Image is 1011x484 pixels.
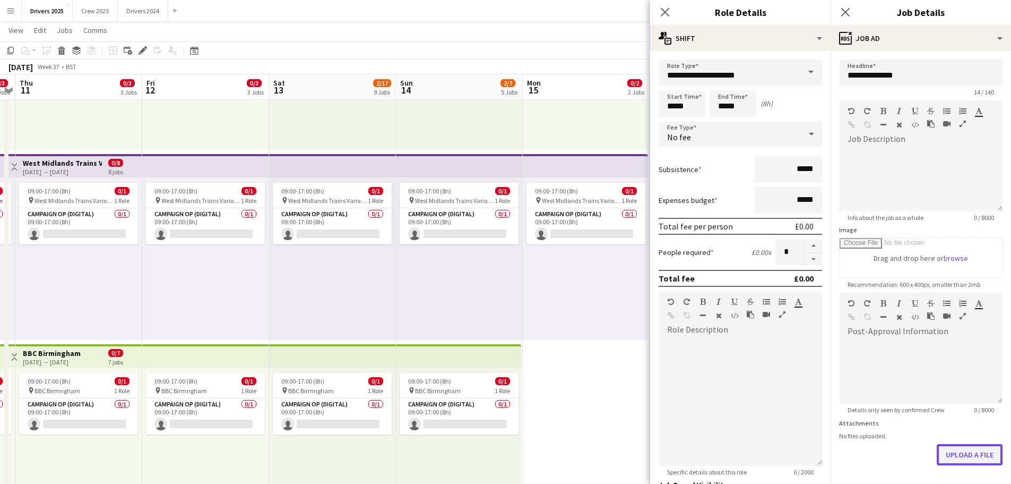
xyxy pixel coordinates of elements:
button: HTML Code [911,121,919,129]
span: 1 Role [114,387,129,395]
button: Undo [848,299,855,308]
button: Redo [683,298,690,306]
div: 09:00-17:00 (8h)0/1 BBC Birmngham1 RoleCampaign Op (Digital)0/109:00-17:00 (8h) [146,373,265,435]
div: £0.00 [795,221,814,232]
div: Total fee per person [659,221,733,232]
span: West Midlands Trains Various Locations [415,197,495,205]
span: 0/1 [115,187,129,195]
button: Horizontal Line [699,311,706,320]
span: 0 / 8000 [965,214,1003,222]
button: Bold [879,299,887,308]
button: Decrease [805,253,822,266]
button: Redo [863,299,871,308]
app-job-card: 09:00-17:00 (8h)0/1 West Midlands Trains Various Locations1 RoleCampaign Op (Digital)0/109:00-17:... [146,183,265,244]
button: Italic [715,298,722,306]
span: 2/17 [373,79,391,87]
span: 0/8 [108,159,123,167]
span: 09:00-17:00 (8h) [28,377,71,385]
span: Details only seen by confirmed Crew [839,406,953,414]
button: Text Color [975,299,982,308]
app-job-card: 09:00-17:00 (8h)0/1 West Midlands Trains Various Locations1 RoleCampaign Op (Digital)0/109:00-17:... [19,183,138,244]
button: Clear Formatting [715,311,722,320]
span: 1 Role [241,387,256,395]
label: Subsistence [659,165,702,174]
div: 3 Jobs [120,88,137,96]
span: BBC Birmngham [161,387,207,395]
button: Underline [911,299,919,308]
button: Drivers 2025 [22,1,73,21]
button: Unordered List [943,107,950,115]
span: Week 37 [35,63,62,71]
app-job-card: 09:00-17:00 (8h)0/1 West Midlands Trains Various Locations1 RoleCampaign Op (Digital)0/109:00-17:... [400,183,519,244]
span: 0/1 [115,377,129,385]
a: View [4,23,28,37]
div: [DATE] → [DATE] [23,168,102,176]
label: Attachments [839,419,879,427]
app-card-role: Campaign Op (Digital)0/109:00-17:00 (8h) [19,208,138,244]
span: Jobs [57,26,73,35]
span: View [8,26,23,35]
button: Fullscreen [959,120,966,128]
button: Undo [667,298,675,306]
div: 3 Jobs [247,88,264,96]
span: Edit [34,26,46,35]
div: £0.00 [794,273,814,284]
button: Text Color [794,298,802,306]
span: 15 [525,84,541,96]
span: Recommendation: 600 x 400px, smaller than 2mb [839,281,989,288]
span: 0/1 [241,187,256,195]
app-card-role: Campaign Op (Digital)0/109:00-17:00 (8h) [146,208,265,244]
span: Comms [83,26,107,35]
button: Unordered List [763,298,770,306]
span: Specific details about this role [659,468,755,476]
span: No fee [667,132,691,142]
h3: BBC Birmingham [23,349,81,358]
span: 0/7 [108,349,123,357]
button: Paste as plain text [747,310,754,319]
div: 2 Jobs [628,88,644,96]
button: Undo [848,107,855,115]
span: 09:00-17:00 (8h) [408,187,451,195]
button: Ordered List [779,298,786,306]
div: 9 Jobs [374,88,391,96]
div: 8 jobs [108,167,123,176]
span: 09:00-17:00 (8h) [281,377,324,385]
span: 14 [399,84,413,96]
span: 12 [145,84,155,96]
div: 7 jobs [108,357,123,366]
span: Thu [20,78,33,88]
button: Bold [699,298,706,306]
button: Strikethrough [927,107,935,115]
div: Shift [650,26,831,51]
span: Sun [400,78,413,88]
span: Fri [146,78,155,88]
a: Comms [79,23,111,37]
span: 1 Role [621,197,637,205]
span: 1 Role [114,197,129,205]
span: 2/7 [500,79,515,87]
a: Edit [30,23,50,37]
app-card-role: Campaign Op (Digital)0/109:00-17:00 (8h) [526,208,645,244]
button: Upload a file [937,444,1003,465]
span: 09:00-17:00 (8h) [28,187,71,195]
span: West Midlands Trains Various Locations [34,197,114,205]
button: Strikethrough [927,299,935,308]
div: [DATE] → [DATE] [23,358,81,366]
span: 0/1 [241,377,256,385]
span: Sat [273,78,285,88]
span: 0/1 [495,377,510,385]
button: Text Color [975,107,982,115]
button: Insert video [943,120,950,128]
span: 09:00-17:00 (8h) [154,377,197,385]
span: 14 / 140 [965,88,1003,96]
app-card-role: Campaign Op (Digital)0/109:00-17:00 (8h) [273,208,392,244]
app-job-card: 09:00-17:00 (8h)0/1 BBC Birmngham1 RoleCampaign Op (Digital)0/109:00-17:00 (8h) [19,373,138,435]
button: HTML Code [911,313,919,321]
button: Drivers 2024 [118,1,168,21]
span: Info about the job as a whole [839,214,932,222]
app-job-card: 09:00-17:00 (8h)0/1 BBC Birmngham1 RoleCampaign Op (Digital)0/109:00-17:00 (8h) [273,373,392,435]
